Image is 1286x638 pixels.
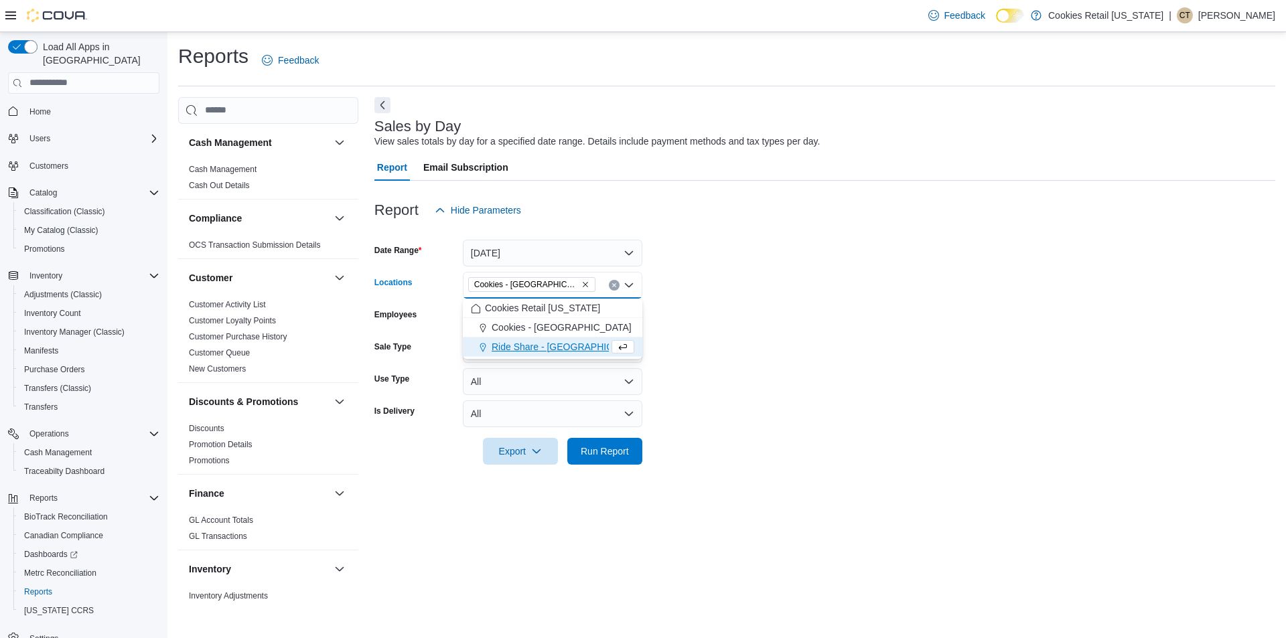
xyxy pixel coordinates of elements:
[19,445,97,461] a: Cash Management
[13,601,165,620] button: [US_STATE] CCRS
[451,204,521,217] span: Hide Parameters
[24,447,92,458] span: Cash Management
[429,197,526,224] button: Hide Parameters
[3,129,165,148] button: Users
[581,445,629,458] span: Run Report
[24,466,104,477] span: Traceabilty Dashboard
[24,383,91,394] span: Transfers (Classic)
[189,590,268,601] span: Inventory Adjustments
[19,204,159,220] span: Classification (Classic)
[1169,7,1171,23] p: |
[19,362,159,378] span: Purchase Orders
[19,445,159,461] span: Cash Management
[24,327,125,337] span: Inventory Manager (Classic)
[374,374,409,384] label: Use Type
[1177,7,1193,23] div: Candace Trujillo
[178,420,358,474] div: Discounts & Promotions
[3,489,165,507] button: Reports
[189,591,268,601] a: Inventory Adjustments
[19,222,104,238] a: My Catalog (Classic)
[189,212,329,225] button: Compliance
[463,368,642,395] button: All
[189,240,321,250] span: OCS Transaction Submission Details
[29,133,50,144] span: Users
[24,426,74,442] button: Operations
[423,154,508,181] span: Email Subscription
[19,584,159,600] span: Reports
[38,40,159,67] span: Load All Apps in [GEOGRAPHIC_DATA]
[1198,7,1275,23] p: [PERSON_NAME]
[13,379,165,398] button: Transfers (Classic)
[19,324,159,340] span: Inventory Manager (Classic)
[189,515,253,526] span: GL Account Totals
[189,181,250,190] a: Cash Out Details
[463,337,642,357] button: Ride Share - [GEOGRAPHIC_DATA]
[1048,7,1163,23] p: Cookies Retail [US_STATE]
[24,511,108,522] span: BioTrack Reconciliation
[189,136,272,149] h3: Cash Management
[24,402,58,412] span: Transfers
[24,530,103,541] span: Canadian Compliance
[189,487,224,500] h3: Finance
[189,180,250,191] span: Cash Out Details
[13,545,165,564] a: Dashboards
[13,202,165,221] button: Classification (Classic)
[29,187,57,198] span: Catalog
[374,406,415,416] label: Is Delivery
[19,305,159,321] span: Inventory Count
[189,364,246,374] a: New Customers
[13,285,165,304] button: Adjustments (Classic)
[189,440,253,449] a: Promotion Details
[189,562,231,576] h3: Inventory
[3,102,165,121] button: Home
[178,161,358,199] div: Cash Management
[463,299,642,357] div: Choose from the following options
[13,462,165,481] button: Traceabilty Dashboard
[374,341,411,352] label: Sale Type
[24,157,159,174] span: Customers
[24,225,98,236] span: My Catalog (Classic)
[463,240,642,266] button: [DATE]
[374,277,413,288] label: Locations
[19,380,159,396] span: Transfers (Classic)
[24,490,159,506] span: Reports
[13,564,165,582] button: Metrc Reconciliation
[19,509,113,525] a: BioTrack Reconciliation
[923,2,991,29] a: Feedback
[13,443,165,462] button: Cash Management
[24,185,159,201] span: Catalog
[3,424,165,443] button: Operations
[374,309,417,320] label: Employees
[178,43,248,70] h1: Reports
[189,347,250,358] span: Customer Queue
[463,318,642,337] button: Cookies - [GEOGRAPHIC_DATA]
[581,281,589,289] button: Remove Cookies - Commerce City from selection in this group
[13,360,165,379] button: Purchase Orders
[24,206,105,217] span: Classification (Classic)
[609,280,620,291] button: Clear input
[29,161,68,171] span: Customers
[27,9,87,22] img: Cova
[189,456,230,465] a: Promotions
[189,532,247,541] a: GL Transactions
[24,586,52,597] span: Reports
[189,515,253,525] a: GL Account Totals
[189,424,224,433] a: Discounts
[19,463,110,479] a: Traceabilty Dashboard
[189,164,257,175] span: Cash Management
[19,287,107,303] a: Adjustments (Classic)
[189,439,253,450] span: Promotion Details
[189,395,298,408] h3: Discounts & Promotions
[13,304,165,323] button: Inventory Count
[492,321,632,334] span: Cookies - [GEOGRAPHIC_DATA]
[189,240,321,250] a: OCS Transaction Submission Details
[13,323,165,341] button: Inventory Manager (Classic)
[3,156,165,175] button: Customers
[24,308,81,319] span: Inventory Count
[485,301,600,315] span: Cookies Retail [US_STATE]
[468,277,595,292] span: Cookies - Commerce City
[19,399,63,415] a: Transfers
[24,605,94,616] span: [US_STATE] CCRS
[189,395,329,408] button: Discounts & Promotions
